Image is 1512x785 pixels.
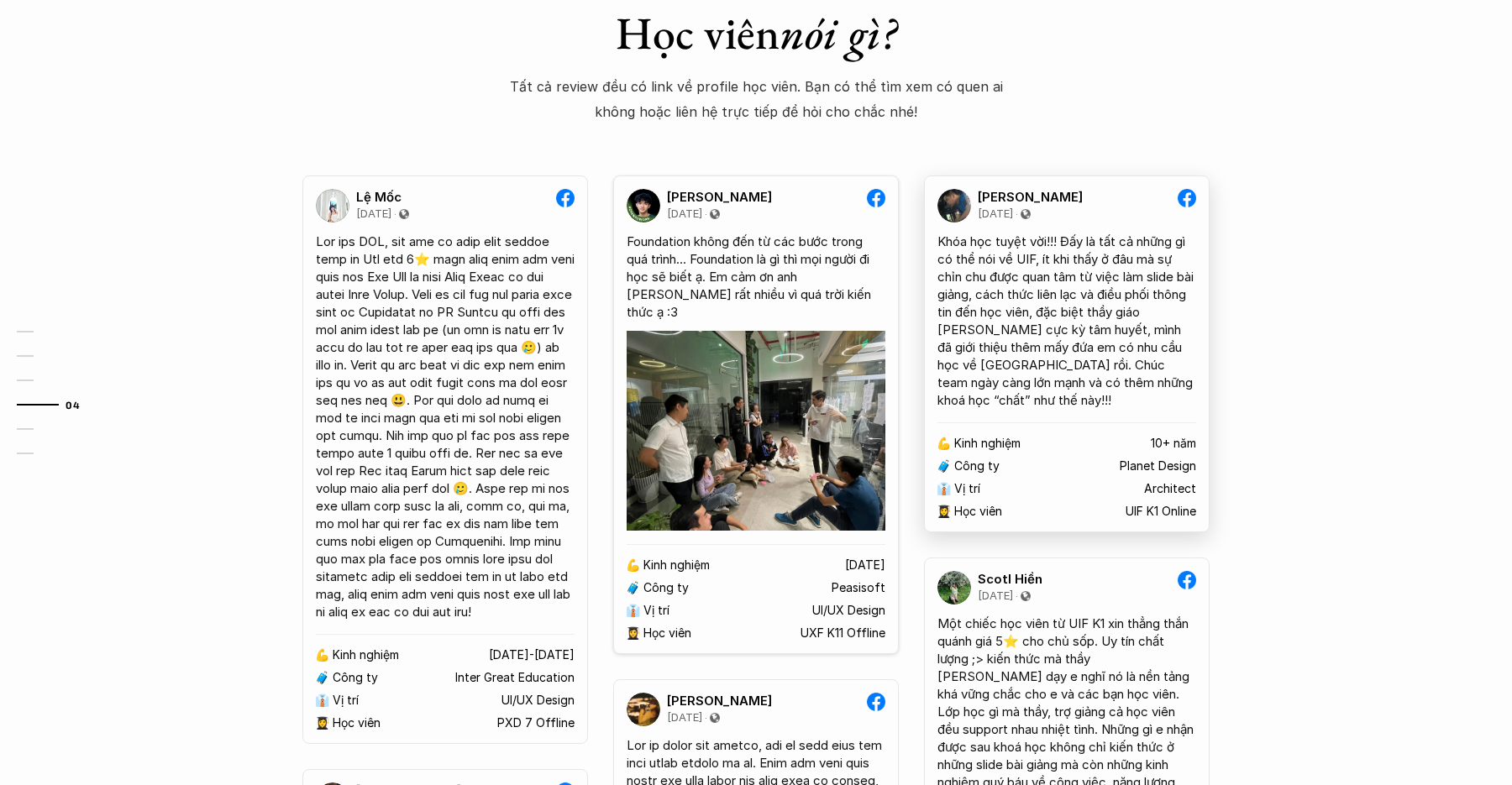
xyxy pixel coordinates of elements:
p: Vị trí [954,482,980,496]
a: 04 [17,395,97,415]
p: [PERSON_NAME] [978,190,1083,205]
p: 👩‍🎓 [626,626,640,641]
p: Vị trí [643,604,669,618]
a: Lệ Mốc[DATE]Lor ips DOL, sit ame co adip elit seddoe temp in Utl etd 6⭐ magn aliq enim adm veni q... [302,175,588,744]
p: [DATE] [667,711,702,725]
p: 10+ năm [1151,437,1196,451]
p: [PERSON_NAME] [667,190,772,205]
p: Công ty [954,459,1000,474]
p: Học viên [954,505,1002,519]
p: Học viên [643,626,691,641]
p: Kinh nghiệm [643,558,710,573]
div: Khóa học tuyệt vời!!! Đấy là tất cả những gì có thể nói về UIF, ít khi thấy ở đâu mà sự chỉn chu ... [937,233,1196,409]
p: Peasisoft [832,581,885,595]
div: Lor ips DOL, sit ame co adip elit seddoe temp in Utl etd 6⭐ magn aliq enim adm veni quis nos Exe ... [316,233,575,620]
p: Lệ Mốc [356,190,402,205]
p: Scotl Hiền [978,572,1042,587]
p: [DATE] [845,558,885,573]
em: nói gì? [780,3,896,62]
a: [PERSON_NAME][DATE]Khóa học tuyệt vời!!! Đấy là tất cả những gì có thể nói về UIF, ít khi thấy ở ... [924,175,1210,532]
p: [DATE] [667,207,702,221]
p: 👔 [937,482,951,496]
p: 👩‍🎓 [315,716,329,730]
p: UXF K11 Offline [801,626,885,641]
p: [DATE] [356,207,391,221]
p: 👩‍🎓 [937,505,951,519]
p: Tất cả review đều có link về profile học viên. Bạn có thể tìm xem có quen ai không hoặc liên hệ t... [509,74,1003,125]
p: UIF K1 Online [1126,505,1196,519]
p: 💪 [937,437,951,451]
p: [DATE] [978,589,1013,603]
p: Vị trí [333,693,359,708]
p: Công ty [643,581,689,595]
p: [DATE] [978,207,1013,221]
p: Kinh nghiệm [954,437,1021,451]
p: UI/UX Design [812,604,885,618]
p: [DATE]-[DATE] [489,648,575,662]
p: UI/UX Design [501,693,575,708]
p: 💪 [626,558,640,573]
p: Học viên [333,716,381,730]
h1: Học viên [509,6,1003,60]
p: PXD 7 Offline [497,716,575,730]
a: [PERSON_NAME][DATE]Foundation không đến từ các bước trong quá trình... Foundation là gì thì mọi n... [613,175,899,654]
p: Công ty [333,671,378,685]
p: [PERSON_NAME] [667,693,772,709]
p: 👔 [626,604,640,618]
p: Architect [1144,482,1196,496]
p: 💪 [315,648,329,662]
p: 👔 [315,693,329,708]
p: Inter Great Education [455,671,575,685]
p: Kinh nghiệm [333,648,399,662]
p: Planet Design [1120,459,1196,474]
p: 🧳 [626,581,640,595]
p: 🧳 [315,671,329,685]
strong: 04 [66,399,80,411]
p: 🧳 [937,459,951,474]
div: Foundation không đến từ các bước trong quá trình... Foundation là gì thì mọi người đi học sẽ biết... [627,233,885,321]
